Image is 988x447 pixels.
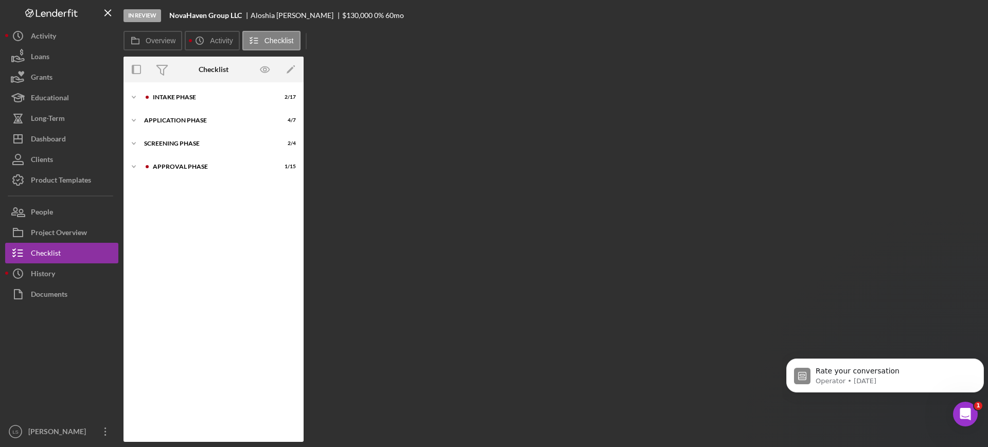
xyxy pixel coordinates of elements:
[5,149,118,170] button: Clients
[342,11,373,20] span: $130,000
[31,243,61,266] div: Checklist
[169,11,242,20] b: NovaHaven Group LLC
[31,108,65,131] div: Long-Term
[144,140,270,147] div: Screening Phase
[277,140,296,147] div: 2 / 4
[5,67,118,87] button: Grants
[374,11,384,20] div: 0 %
[31,67,52,90] div: Grants
[31,149,53,172] div: Clients
[953,402,978,426] iframe: Intercom live chat
[123,31,182,50] button: Overview
[974,402,982,410] span: 1
[31,26,56,49] div: Activity
[251,11,342,20] div: Aloshia [PERSON_NAME]
[5,46,118,67] button: Loans
[146,37,175,45] label: Overview
[31,202,53,225] div: People
[31,222,87,245] div: Project Overview
[123,9,161,22] div: In Review
[31,170,91,193] div: Product Templates
[5,284,118,305] button: Documents
[277,164,296,170] div: 1 / 15
[5,202,118,222] button: People
[31,46,49,69] div: Loans
[5,129,118,149] button: Dashboard
[185,31,239,50] button: Activity
[31,87,69,111] div: Educational
[5,87,118,108] button: Educational
[31,263,55,287] div: History
[153,94,270,100] div: Intake Phase
[5,421,118,442] button: LS[PERSON_NAME]
[277,94,296,100] div: 2 / 17
[210,37,233,45] label: Activity
[144,117,270,123] div: Application Phase
[31,284,67,307] div: Documents
[277,117,296,123] div: 4 / 7
[31,129,66,152] div: Dashboard
[5,263,118,284] button: History
[264,37,294,45] label: Checklist
[5,108,118,129] button: Long-Term
[782,337,988,419] iframe: Intercom notifications message
[12,429,19,435] text: LS
[199,65,228,74] div: Checklist
[153,164,270,170] div: Approval Phase
[5,243,118,263] button: Checklist
[5,26,118,46] button: Activity
[242,31,301,50] button: Checklist
[385,11,404,20] div: 60 mo
[5,170,118,190] button: Product Templates
[5,222,118,243] button: Project Overview
[26,421,93,444] div: [PERSON_NAME]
